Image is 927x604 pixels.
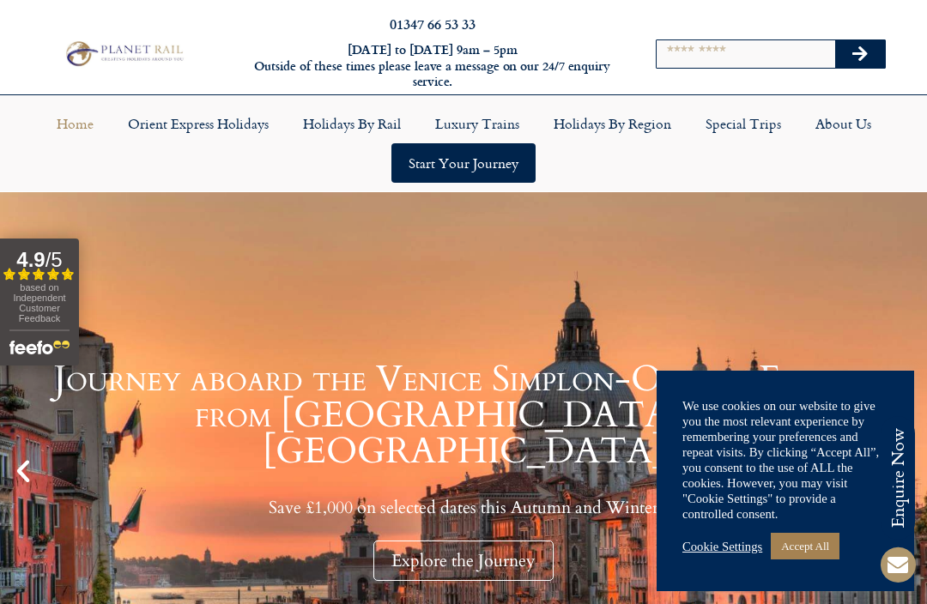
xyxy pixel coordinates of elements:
div: Explore the Journey [373,541,554,581]
a: Cookie Settings [682,539,762,554]
a: Holidays by Region [536,104,688,143]
a: Luxury Trains [418,104,536,143]
div: We use cookies on our website to give you the most relevant experience by remembering your prefer... [682,398,888,522]
a: About Us [798,104,888,143]
a: Holidays by Rail [286,104,418,143]
a: Accept All [771,533,839,559]
a: Special Trips [688,104,798,143]
h6: [DATE] to [DATE] 9am – 5pm Outside of these times please leave a message on our 24/7 enquiry serv... [251,42,614,90]
a: Start your Journey [391,143,536,183]
h1: Journey aboard the Venice Simplon-Orient-Express from [GEOGRAPHIC_DATA] to [GEOGRAPHIC_DATA] [43,361,884,469]
img: Planet Rail Train Holidays Logo [61,39,186,69]
nav: Menu [9,104,918,183]
a: 01347 66 53 33 [390,14,476,33]
div: Previous slide [9,456,38,486]
a: Orient Express Holidays [111,104,286,143]
a: Home [39,104,111,143]
p: Save £1,000 on selected dates this Autumn and Winter [43,497,884,518]
button: Search [835,40,885,68]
